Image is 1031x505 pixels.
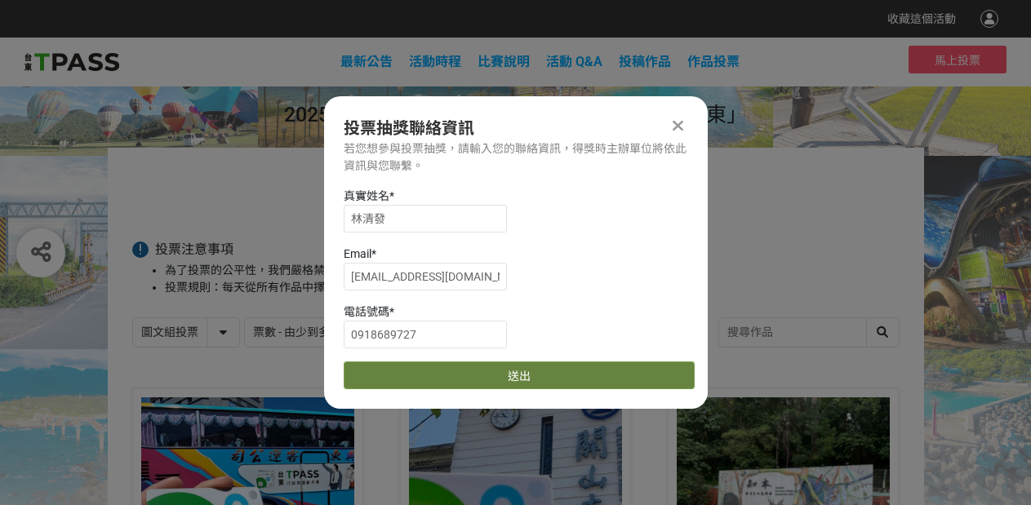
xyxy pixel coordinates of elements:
[155,241,233,257] span: 投票注意事項
[935,54,980,67] span: 馬上投票
[909,46,1007,73] button: 馬上投票
[719,318,899,347] input: 搜尋作品
[619,54,671,69] span: 投稿作品
[344,361,695,389] button: 送出
[340,54,393,69] a: 最新公告
[887,12,956,25] span: 收藏這個活動
[344,189,389,202] span: 真實姓名
[284,103,747,126] span: 2025創意影音/圖文徵件比賽「用TPASS玩轉台東」
[344,247,371,260] span: Email
[344,140,688,175] div: 若您想參與投票抽獎，請輸入您的聯絡資訊，得獎時主辦單位將依此資訊與您聯繫。
[409,54,461,69] a: 活動時程
[24,50,119,74] img: 2025創意影音/圖文徵件比賽「用TPASS玩轉台東」
[546,54,602,69] a: 活動 Q&A
[344,305,389,318] span: 電話號碼
[165,279,900,296] li: 投票規則：每天從所有作品中擇一投票。
[344,116,688,140] div: 投票抽獎聯絡資訊
[687,54,740,69] span: 作品投票
[165,262,900,279] li: 為了投票的公平性，我們嚴格禁止灌票行為，所有投票者皆需經過 LINE 登入認證。
[478,54,530,69] a: 比賽說明
[132,180,900,200] h1: 投票列表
